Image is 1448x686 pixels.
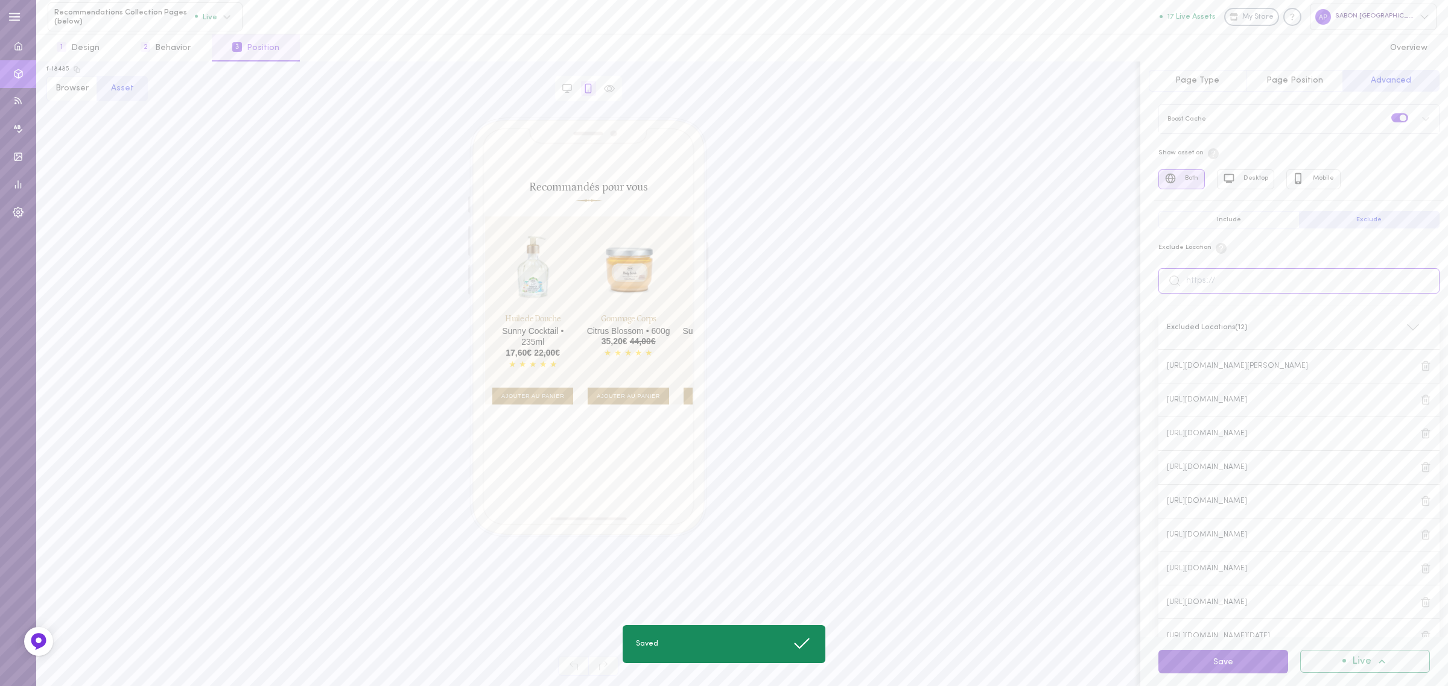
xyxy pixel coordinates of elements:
[588,388,669,404] span: AJOUTER AU PANIER
[36,34,120,61] button: 1Design
[1167,116,1206,122] div: Boost Cache
[46,65,69,74] div: f-18485
[120,34,211,61] button: 2Behavior
[586,314,670,326] h3: Gommage Corps
[1158,148,1204,158] span: Show asset on
[1149,70,1246,92] button: Page Type
[141,42,150,52] span: 2
[1158,268,1440,294] input: https://
[54,8,195,27] span: Recommendations Collection Pages (below)
[558,656,588,676] span: Undo
[195,13,217,20] span: Live
[492,388,573,404] span: AJOUTER AU PANIER
[1217,169,1275,190] button: Desktop
[1242,12,1274,23] span: My Store
[487,216,578,404] div: AJOUTER AU PANIER
[1158,650,1288,673] button: Save
[583,216,673,404] div: AJOUTER AU PANIER
[57,42,66,52] span: 1
[1371,76,1411,85] span: Advanced
[1286,169,1341,190] button: Mobile
[679,216,769,404] div: AJOUTER AU PANIER
[1160,13,1216,20] button: 17 Live Assets
[1158,169,1205,190] button: Both
[1167,464,1247,471] span: [URL][DOMAIN_NAME]
[1158,211,1299,228] button: Include
[1167,599,1247,606] span: [URL][DOMAIN_NAME]
[1310,4,1437,30] div: SABON [GEOGRAPHIC_DATA]
[1158,243,1211,253] span: Exclude Location
[586,326,670,336] h4: Citrus Blossom • 600g
[1167,632,1270,640] span: [URL][DOMAIN_NAME][DATE]
[1300,650,1430,673] button: Live
[1246,70,1343,92] button: Page Position
[650,337,655,347] span: €
[1167,324,1248,331] span: Excluded Locations ( 12 )
[682,314,766,326] h3: Gommage Corps
[1206,149,1221,156] span: Choose if you want to display your asset on Mobile only or Desktop only
[636,639,658,649] span: Saved
[1167,396,1247,403] span: [URL][DOMAIN_NAME]
[1175,76,1219,85] span: Page Type
[1214,244,1228,251] span: Choose specific pages in which the asset will not be displayed
[1283,8,1301,26] div: Knowledge center
[1167,430,1247,437] span: [URL][DOMAIN_NAME]
[232,42,242,52] span: 3
[1342,70,1440,92] button: Advanced
[682,326,766,336] h4: Sunny Cocktail • 320g
[588,656,618,676] span: Redo
[534,348,555,357] span: 22,00
[1224,8,1279,26] a: My Store
[1167,531,1247,538] span: [URL][DOMAIN_NAME]
[212,34,300,61] button: 3Position
[491,314,574,326] h3: Huile de Douche
[1266,76,1323,85] span: Page Position
[1167,565,1247,572] span: [URL][DOMAIN_NAME]
[506,348,527,357] span: 17,60
[629,337,650,347] span: 44,00
[1167,362,1308,370] span: [URL][DOMAIN_NAME][PERSON_NAME]
[555,348,560,357] span: €
[30,632,48,650] img: Feedback Button
[1299,211,1440,228] button: Exclude
[1352,656,1371,667] span: Live
[46,76,97,101] button: Browser
[1167,497,1247,505] span: [URL][DOMAIN_NAME]
[527,348,532,357] span: €
[499,182,679,202] h2: Recommandés pour vous
[491,326,574,347] h4: Sunny Cocktail • 235ml
[1370,34,1448,61] button: Overview
[1160,13,1224,21] a: 17 Live Assets
[683,388,764,404] span: AJOUTER AU PANIER
[601,337,622,347] span: 35,20
[622,337,627,347] span: €
[97,76,148,101] button: Asset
